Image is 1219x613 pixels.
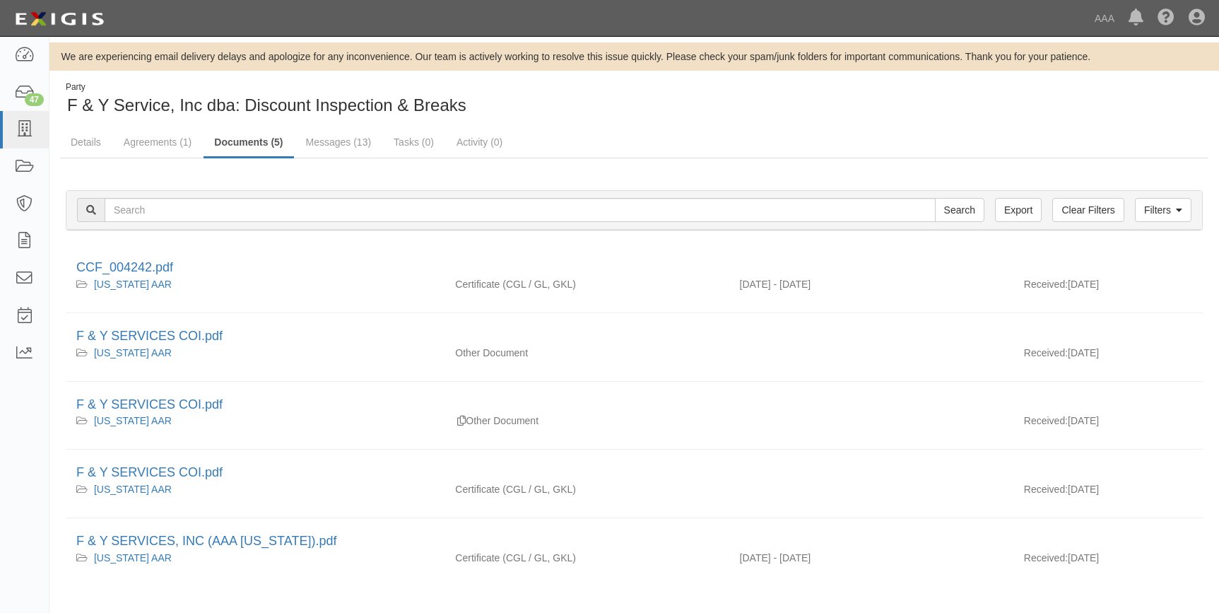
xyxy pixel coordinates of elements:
i: Help Center - Complianz [1158,10,1174,27]
div: Commercial General Liability / Garage Liability Garage Keepers Liability [444,277,729,291]
div: F & Y SERVICES, INC (AAA TEXAS).pdf [76,532,1192,551]
a: Activity (0) [446,128,513,156]
p: Received: [1024,414,1068,428]
a: [US_STATE] AAR [94,552,172,564]
div: Effective - Expiration [729,414,1013,414]
div: F & Y SERVICES COI.pdf [76,464,1192,482]
div: F & Y SERVICES COI.pdf [76,396,1192,414]
div: [DATE] [1013,346,1203,367]
div: F & Y SERVICES COI.pdf [76,327,1192,346]
a: F & Y SERVICES COI.pdf [76,329,223,343]
div: 47 [25,93,44,106]
div: Duplicate [457,414,466,428]
a: F & Y SERVICES COI.pdf [76,397,223,411]
a: [US_STATE] AAR [94,484,172,495]
a: Tasks (0) [383,128,444,156]
div: Other Document [444,346,729,360]
a: [US_STATE] AAR [94,279,172,290]
div: Texas AAR [76,414,434,428]
div: Party [66,81,466,93]
a: Messages (13) [295,128,382,156]
div: F & Y Service, Inc dba: Discount Inspection & Breaks [60,81,624,117]
input: Search [105,198,936,222]
div: Commercial General Liability / Garage Liability Garage Keepers Liability [444,551,729,565]
a: Clear Filters [1052,198,1124,222]
div: Effective 08/19/2024 - Expiration 08/19/2025 [729,277,1013,291]
span: F & Y Service, Inc dba: Discount Inspection & Breaks [67,95,466,115]
a: Details [60,128,112,156]
div: [DATE] [1013,277,1203,298]
a: CCF_004242.pdf [76,260,173,274]
a: Documents (5) [204,128,293,158]
div: We are experiencing email delivery delays and apologize for any inconvenience. Our team is active... [49,49,1219,64]
div: Effective 08/19/2022 - Expiration 08/19/2023 [729,551,1013,565]
a: Export [995,198,1042,222]
a: F & Y SERVICES COI.pdf [76,465,223,479]
div: Other Document [444,414,729,428]
div: [DATE] [1013,414,1203,435]
a: Filters [1135,198,1191,222]
p: Received: [1024,551,1068,565]
p: Received: [1024,346,1068,360]
a: F & Y SERVICES, INC (AAA [US_STATE]).pdf [76,534,336,548]
img: logo-5460c22ac91f19d4615b14bd174203de0afe785f0fc80cf4dbbc73dc1793850b.png [11,6,108,32]
a: [US_STATE] AAR [94,347,172,358]
div: Texas AAR [76,346,434,360]
a: [US_STATE] AAR [94,415,172,426]
div: Texas AAR [76,482,434,496]
a: AAA [1088,4,1121,33]
div: [DATE] [1013,551,1203,572]
p: Received: [1024,482,1068,496]
div: Commercial General Liability / Garage Liability Garage Keepers Liability [444,482,729,496]
div: Texas AAR [76,277,434,291]
div: Texas AAR [76,551,434,565]
div: Effective - Expiration [729,482,1013,483]
div: CCF_004242.pdf [76,259,1192,277]
a: Agreements (1) [113,128,202,156]
input: Search [935,198,984,222]
p: Received: [1024,277,1068,291]
div: [DATE] [1013,482,1203,503]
